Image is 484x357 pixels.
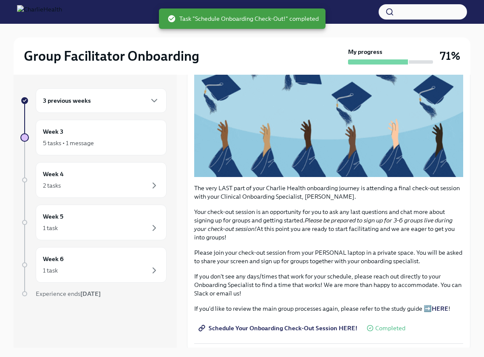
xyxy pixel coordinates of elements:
h2: Group Facilitator Onboarding [24,48,199,65]
strong: My progress [348,48,382,56]
div: 1 task [43,266,58,275]
h6: Week 5 [43,212,63,221]
a: Week 35 tasks • 1 message [20,120,167,155]
div: 5 tasks • 1 message [43,139,94,147]
span: Task "Schedule Onboarding Check-Out!" completed [167,14,319,23]
strong: [DATE] [80,290,101,298]
a: Week 51 task [20,205,167,240]
h6: Week 4 [43,169,64,179]
em: Please be prepared to sign up for 3-6 groups live during your check-out session! [194,216,453,233]
h6: Week 3 [43,127,63,136]
p: If you don't see any days/times that work for your schedule, please reach out directly to your On... [194,272,463,298]
p: The very LAST part of your Charlie Health onboarding journey is attending a final check-out sessi... [194,184,463,201]
span: Completed [375,325,405,332]
span: Schedule Your Onboarding Check-Out Session HERE! [200,324,357,332]
div: 3 previous weeks [36,88,167,113]
a: Week 61 task [20,247,167,283]
div: 2 tasks [43,181,61,190]
a: Week 42 tasks [20,162,167,198]
button: Zoom image [194,26,463,177]
p: Your check-out session is an opportunity for you to ask any last questions and chat more about si... [194,208,463,242]
span: Experience ends [36,290,101,298]
img: CharlieHealth [17,5,62,19]
div: 1 task [43,224,58,232]
h6: 3 previous weeks [43,96,91,105]
p: If you'd like to review the main group processes again, please refer to the study guide ➡️ ! [194,304,463,313]
a: HERE [432,305,448,312]
p: Please join your check-out session from your PERSONAL laptop in a private space. You will be aske... [194,248,463,265]
h3: 71% [440,48,460,64]
a: Schedule Your Onboarding Check-Out Session HERE! [194,320,363,337]
h6: Week 6 [43,254,64,264]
